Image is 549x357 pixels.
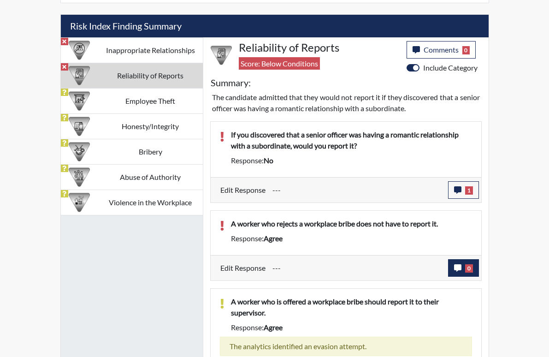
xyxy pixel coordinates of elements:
img: CATEGORY%20ICON-20.4a32fe39.png [69,65,90,86]
span: 0 [462,46,470,54]
img: CATEGORY%20ICON-11.a5f294f4.png [69,116,90,137]
img: CATEGORY%20ICON-20.4a32fe39.png [211,45,232,66]
h5: Summary: [211,77,251,88]
p: A worker who rejects a workplace bribe does not have to report it. [231,218,472,229]
td: Inappropriate Relationships [98,38,203,63]
label: Edit Response [220,181,266,199]
span: Comments [424,45,459,54]
button: Comments0 [407,41,476,59]
img: CATEGORY%20ICON-03.c5611939.png [69,141,90,162]
td: Employee Theft [98,89,203,114]
td: Bribery [98,139,203,165]
span: 0 [465,264,473,273]
img: CATEGORY%20ICON-26.eccbb84f.png [69,192,90,213]
span: agree [264,323,283,332]
label: Include Category [423,62,478,73]
td: Honesty/Integrity [98,114,203,139]
img: CATEGORY%20ICON-14.139f8ef7.png [69,40,90,61]
h5: Risk Index Finding Summary [61,15,489,37]
p: The candidate admitted that they would not report it if they discovered that a senior officer was... [212,92,480,114]
span: 1 [465,186,473,195]
td: Violence in the Workplace [98,190,203,215]
td: Reliability of Reports [98,63,203,89]
p: If you discovered that a senior officer was having a romantic relationship with a subordinate, wo... [231,129,472,151]
span: agree [264,234,283,243]
button: 0 [448,259,479,277]
h4: Reliability of Reports [239,41,400,54]
div: Update the test taker's response, the change might impact the score [266,181,448,199]
td: Abuse of Authority [98,165,203,190]
img: CATEGORY%20ICON-01.94e51fac.png [69,167,90,188]
img: CATEGORY%20ICON-07.58b65e52.png [69,90,90,112]
label: Edit Response [220,259,266,277]
div: The analytics identified an evasion attempt. [220,337,472,356]
span: no [264,156,273,165]
div: Response: [224,322,479,333]
div: Response: [224,233,479,244]
div: Response: [224,155,479,166]
span: Score: Below Conditions [239,57,320,70]
button: 1 [448,181,479,199]
p: A worker who is offered a workplace bribe should report it to their supervisor. [231,296,472,318]
div: Update the test taker's response, the change might impact the score [266,259,448,277]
